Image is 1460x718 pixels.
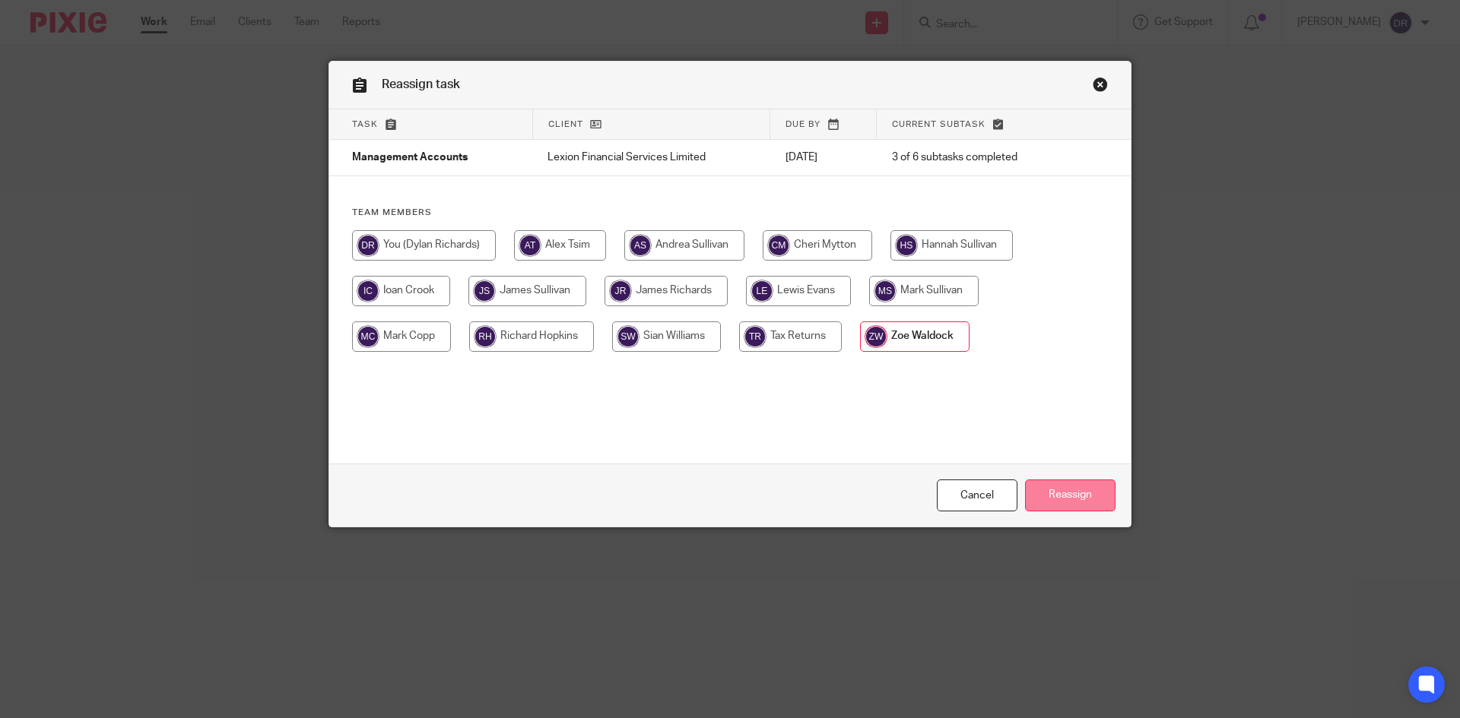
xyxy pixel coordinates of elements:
[352,207,1108,219] h4: Team members
[1093,77,1108,97] a: Close this dialog window
[937,479,1017,512] a: Close this dialog window
[547,150,755,165] p: Lexion Financial Services Limited
[352,153,468,163] span: Management Accounts
[786,150,862,165] p: [DATE]
[877,140,1073,176] td: 3 of 6 subtasks completed
[382,78,460,90] span: Reassign task
[352,120,378,128] span: Task
[1025,479,1116,512] input: Reassign
[786,120,820,128] span: Due by
[892,120,985,128] span: Current subtask
[548,120,583,128] span: Client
